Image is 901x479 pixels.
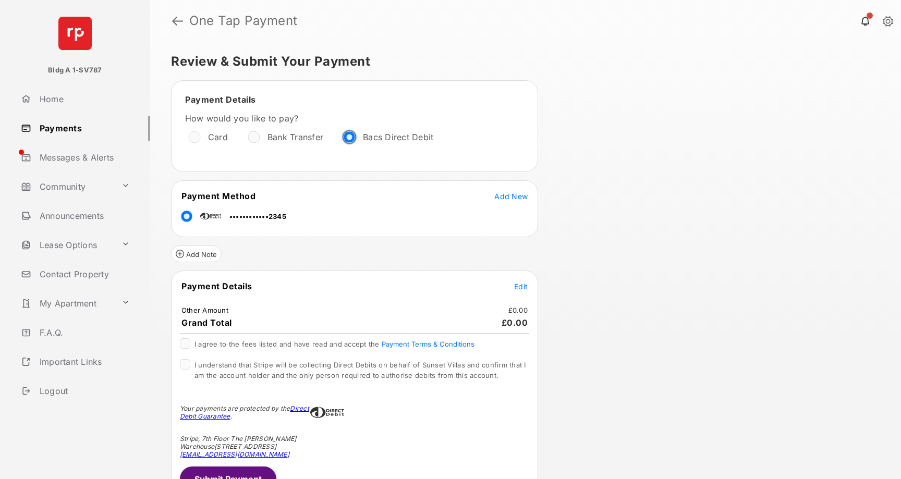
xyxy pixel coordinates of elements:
[180,450,289,458] a: [EMAIL_ADDRESS][DOMAIN_NAME]
[171,55,872,68] h5: Review & Submit Your Payment
[181,281,252,291] span: Payment Details
[181,191,255,201] span: Payment Method
[267,132,323,142] label: Bank Transfer
[189,15,298,27] strong: One Tap Payment
[17,203,150,228] a: Announcements
[382,340,474,348] button: I agree to the fees listed and have read and accept the
[181,317,232,328] span: Grand Total
[514,281,528,291] button: Edit
[17,320,150,345] a: F.A.Q.
[502,317,528,328] span: £0.00
[494,191,528,201] button: Add New
[171,245,222,262] button: Add Note
[17,262,150,287] a: Contact Property
[180,404,310,420] div: Your payments are protected by the .
[180,404,309,420] a: Direct Debit Guarantee
[494,192,528,201] span: Add New
[48,65,102,76] p: Bldg A 1-SV787
[17,87,150,112] a: Home
[208,132,228,142] label: Card
[194,361,526,379] span: I understand that Stripe will be collecting Direct Debits on behalf of Sunset Villas and confirm ...
[17,291,117,316] a: My Apartment
[185,94,256,105] span: Payment Details
[514,282,528,291] span: Edit
[181,305,229,315] td: Other Amount
[17,174,117,199] a: Community
[180,435,310,458] div: Stripe, 7th Floor The [PERSON_NAME] Warehouse [STREET_ADDRESS]
[194,340,474,348] span: I agree to the fees listed and have read and accept the
[17,145,150,170] a: Messages & Alerts
[17,116,150,141] a: Payments
[17,232,117,257] a: Lease Options
[17,349,134,374] a: Important Links
[17,378,150,403] a: Logout
[58,17,92,50] img: svg+xml;base64,PHN2ZyB4bWxucz0iaHR0cDovL3d3dy53My5vcmcvMjAwMC9zdmciIHdpZHRoPSI2NCIgaGVpZ2h0PSI2NC...
[229,212,286,220] span: ••••••••••••2345
[508,305,528,315] td: £0.00
[363,132,433,142] label: Bacs Direct Debit
[185,113,498,124] label: How would you like to pay?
